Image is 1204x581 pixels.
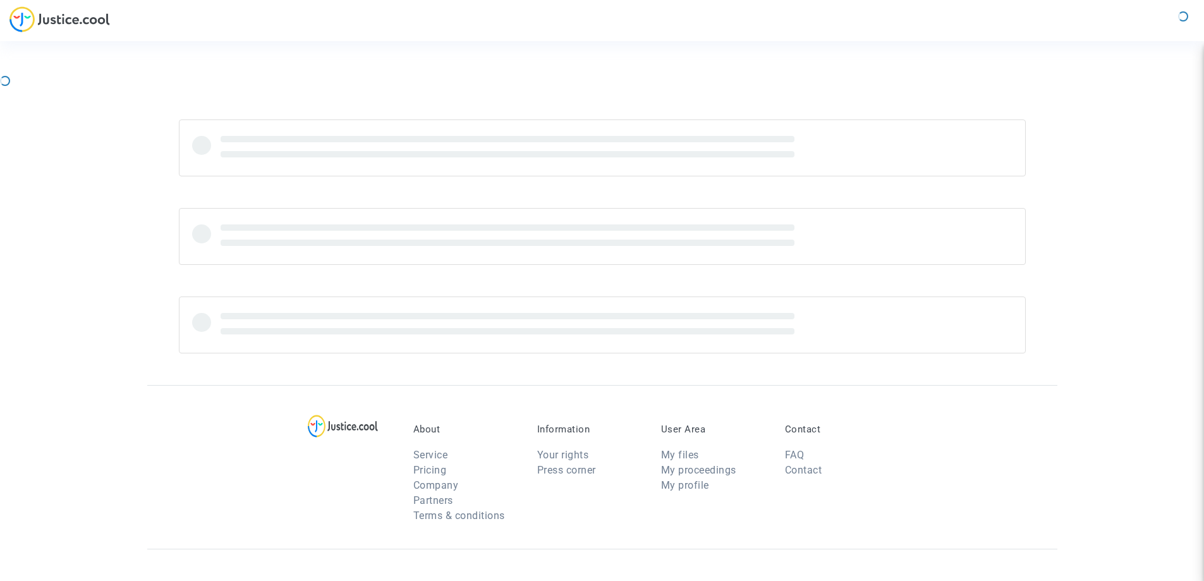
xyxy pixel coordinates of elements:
[308,415,378,437] img: logo-lg.svg
[785,449,805,461] a: FAQ
[413,464,447,476] a: Pricing
[537,424,642,435] p: Information
[413,424,518,435] p: About
[413,479,459,491] a: Company
[413,494,453,506] a: Partners
[661,449,699,461] a: My files
[537,464,596,476] a: Press corner
[661,479,709,491] a: My profile
[661,464,736,476] a: My proceedings
[537,449,589,461] a: Your rights
[9,6,110,32] img: jc-logo.svg
[785,424,890,435] p: Contact
[413,449,448,461] a: Service
[413,510,505,522] a: Terms & conditions
[661,424,766,435] p: User Area
[785,464,822,476] a: Contact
